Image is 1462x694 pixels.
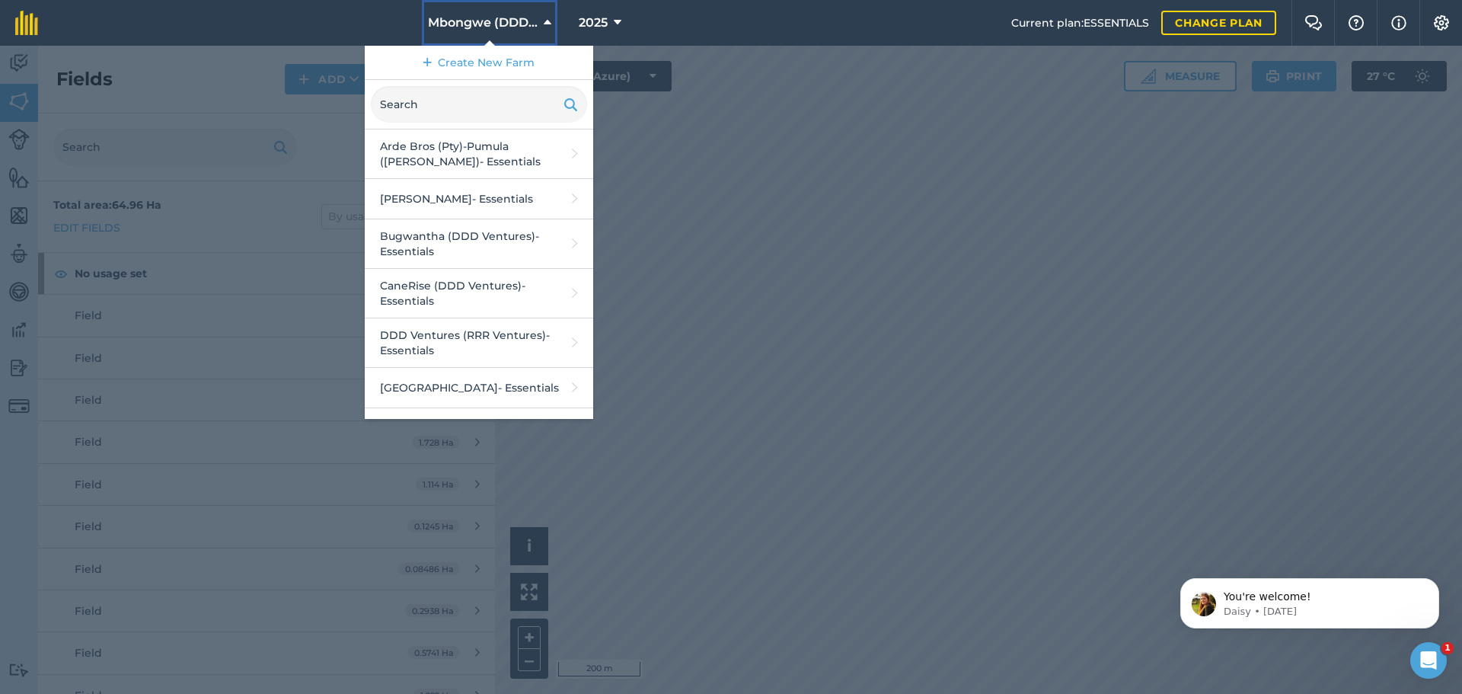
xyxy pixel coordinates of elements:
span: Current plan : ESSENTIALS [1011,14,1149,31]
a: Create New Farm [365,46,593,80]
img: A question mark icon [1347,15,1365,30]
a: [PERSON_NAME]- Essentials [365,179,593,219]
input: Search [371,86,587,123]
a: CaneRise (DDD Ventures)- Essentials [365,269,593,318]
img: Two speech bubbles overlapping with the left bubble in the forefront [1304,15,1323,30]
span: 1 [1441,642,1454,654]
a: Arde Bros (Pty)-Pumula ([PERSON_NAME])- Essentials [365,130,593,179]
img: svg+xml;base64,PHN2ZyB4bWxucz0iaHR0cDovL3d3dy53My5vcmcvMjAwMC9zdmciIHdpZHRoPSIxOSIgaGVpZ2h0PSIyNC... [563,95,578,114]
a: Bugwantha (DDD Ventures)- Essentials [365,219,593,269]
iframe: Intercom notifications message [1157,546,1462,653]
img: svg+xml;base64,PHN2ZyB4bWxucz0iaHR0cDovL3d3dy53My5vcmcvMjAwMC9zdmciIHdpZHRoPSIxNyIgaGVpZ2h0PSIxNy... [1391,14,1406,32]
img: A cog icon [1432,15,1451,30]
a: [GEOGRAPHIC_DATA]- Essentials [365,368,593,408]
span: Mbongwe (DDD Ventures) [428,14,538,32]
span: 2025 [579,14,608,32]
a: Greenwhich (DDD Ventures)- Essentials [365,408,593,458]
img: fieldmargin Logo [15,11,38,35]
a: Change plan [1161,11,1276,35]
a: DDD Ventures (RRR Ventures)- Essentials [365,318,593,368]
iframe: Intercom live chat [1410,642,1447,679]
